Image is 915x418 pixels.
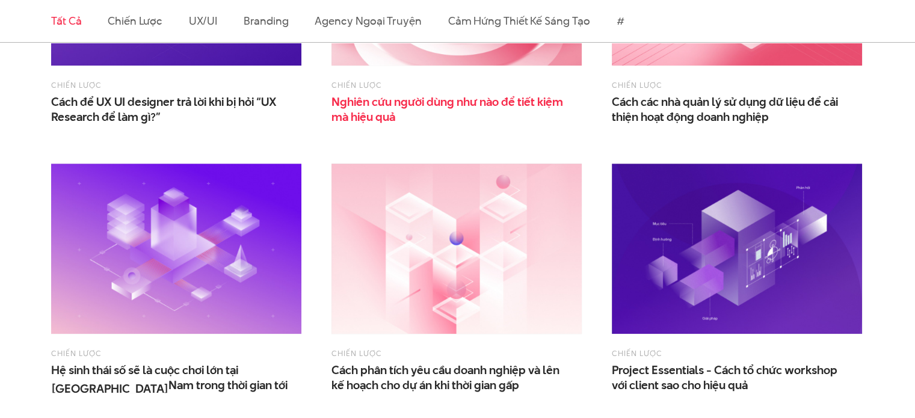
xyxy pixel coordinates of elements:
[612,363,852,393] span: Project Essentials - Cách tổ chức workshop
[612,94,852,124] a: Cách các nhà quản lý sử dụng dữ liệu để cảithiện hoạt động doanh nghiệp
[612,164,862,334] img: Project Essentials - Cách tổ chức workshop với client
[331,348,382,358] a: Chiến lược
[331,363,572,393] a: Cách phân tích yêu cầu doanh nghiệp và lênkế hoạch cho dự án khi thời gian gấp
[51,94,292,124] span: Cách để UX UI designer trả lời khi bị hỏi “UX
[331,109,395,124] span: mà hiệu quả
[244,13,288,28] a: Branding
[612,94,852,124] span: Cách các nhà quản lý sử dụng dữ liệu để cải
[612,348,662,358] a: Chiến lược
[51,363,292,393] span: Hệ sinh thái số sẽ là cuộc chơi lớn tại [GEOGRAPHIC_DATA]
[331,363,572,393] span: Cách phân tích yêu cầu doanh nghiệp và lên
[51,13,81,28] a: Tất cả
[612,79,662,90] a: Chiến lược
[331,94,572,124] a: Nghiên cứu người dùng như nào để tiết kiệmmà hiệu quả
[331,164,582,334] img: Cách phân tích yêu cầu doanh nghiệp và lên kế hoạch cho dự án khi thời gian gấp
[331,79,382,90] a: Chiến lược
[51,94,292,124] a: Cách để UX UI designer trả lời khi bị hỏi “UXResearch để làm gì?”
[108,13,162,28] a: Chiến lược
[331,94,572,124] span: Nghiên cứu người dùng như nào để tiết kiệm
[51,79,102,90] a: Chiến lược
[616,13,624,28] a: #
[168,378,288,393] span: Nam trong thời gian tới
[315,13,421,28] a: Agency ngoại truyện
[612,363,852,393] a: Project Essentials - Cách tổ chức workshopvới client sao cho hiệu quả
[51,363,292,393] a: Hệ sinh thái số sẽ là cuộc chơi lớn tại [GEOGRAPHIC_DATA]Nam trong thời gian tới
[51,348,102,358] a: Chiến lược
[51,164,301,334] img: Hệ sinh thái số sẽ là cuộc chơi lớn tại Việt Nam trong thời gian tới
[189,13,218,28] a: UX/UI
[51,109,161,124] span: Research để làm gì?”
[612,109,769,124] span: thiện hoạt động doanh nghiệp
[448,13,590,28] a: Cảm hứng thiết kế sáng tạo
[612,378,748,393] span: với client sao cho hiệu quả
[331,378,519,393] span: kế hoạch cho dự án khi thời gian gấp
